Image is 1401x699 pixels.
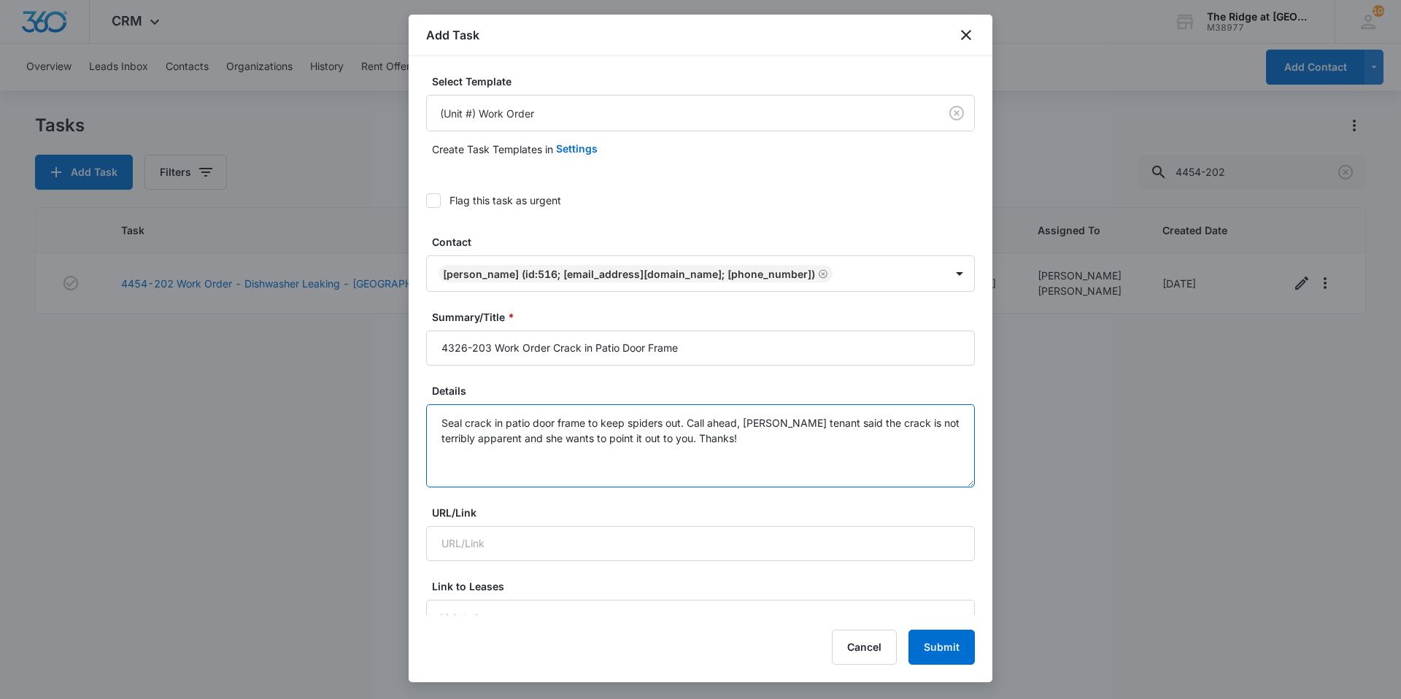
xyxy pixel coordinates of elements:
[426,404,975,487] textarea: Seal crack in patio door frame to keep spiders out. Call ahead, [PERSON_NAME] tenant said the cra...
[908,630,975,665] button: Submit
[957,26,975,44] button: close
[432,74,981,89] label: Select Template
[432,383,981,398] label: Details
[945,101,968,125] button: Clear
[432,234,981,250] label: Contact
[432,142,553,157] p: Create Task Templates in
[426,526,975,561] input: URL/Link
[815,269,828,279] div: Remove Mendy Goodman (ID:516; goodmanmendy23@icloud.com; (720) 492-5682)
[426,331,975,366] input: Summary/Title
[426,26,479,44] h1: Add Task
[432,579,981,594] label: Link to Leases
[443,268,815,280] div: [PERSON_NAME] (ID:516; [EMAIL_ADDRESS][DOMAIN_NAME]; [PHONE_NUMBER])
[449,193,561,208] div: Flag this task as urgent
[432,309,981,325] label: Summary/Title
[432,505,981,520] label: URL/Link
[556,131,598,166] button: Settings
[832,630,897,665] button: Cancel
